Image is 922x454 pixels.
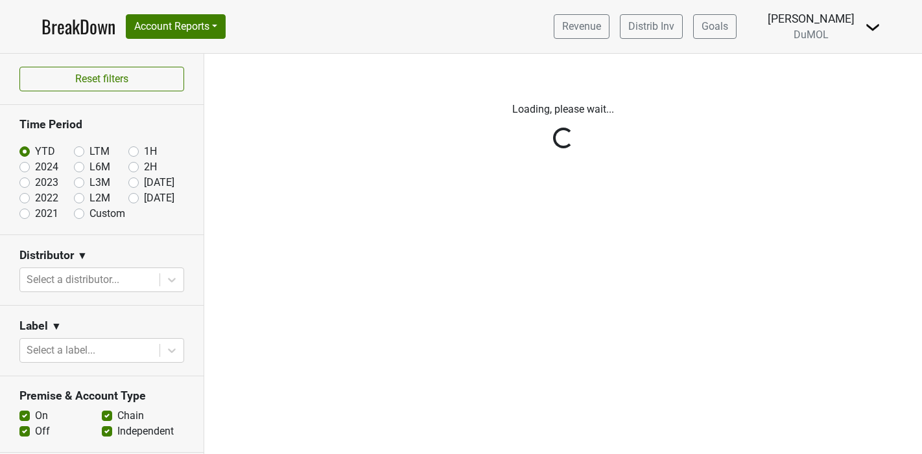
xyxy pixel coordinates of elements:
[126,14,226,39] button: Account Reports
[554,14,609,39] a: Revenue
[865,19,881,35] img: Dropdown Menu
[768,10,855,27] div: [PERSON_NAME]
[693,14,737,39] a: Goals
[794,28,829,41] span: DuMOL
[214,102,912,117] p: Loading, please wait...
[620,14,683,39] a: Distrib Inv
[41,13,115,40] a: BreakDown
